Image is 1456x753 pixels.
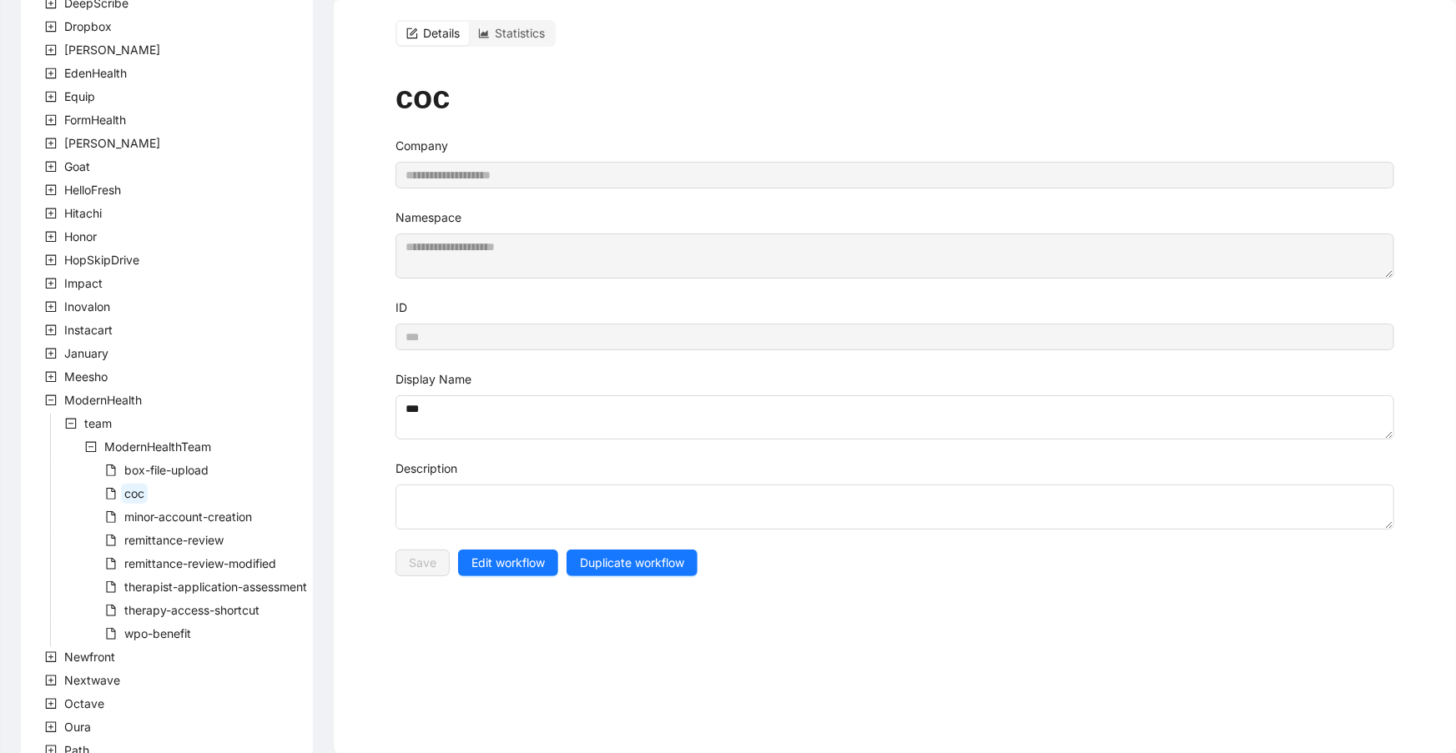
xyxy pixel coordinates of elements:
span: plus-square [45,68,57,79]
span: Inovalon [64,299,110,314]
span: plus-square [45,348,57,359]
span: Meesho [61,367,111,387]
span: remittance-review-modified [124,556,276,570]
textarea: Display Name [395,395,1394,440]
span: plus-square [45,675,57,686]
span: file [105,581,117,593]
label: ID [395,299,407,317]
span: Goat [64,159,90,173]
span: plus-square [45,114,57,126]
button: Duplicate workflow [567,550,698,576]
span: team [84,416,112,430]
span: therapist-application-assessment [124,580,307,594]
span: minus-square [65,418,77,429]
span: EdenHealth [64,66,127,80]
span: Instacart [61,320,116,340]
span: plus-square [45,721,57,733]
span: team [81,414,115,434]
span: Duplicate workflow [580,554,684,572]
span: coc [124,486,144,500]
span: plus-square [45,138,57,149]
textarea: Namespace [395,233,1394,279]
span: January [64,346,108,360]
span: file [105,605,117,616]
span: plus-square [45,301,57,313]
span: Garner [61,133,164,153]
span: ModernHealth [64,393,142,407]
span: area-chart [478,28,490,39]
span: Meesho [64,369,108,384]
span: file [105,464,117,476]
span: Equip [61,87,98,107]
span: Newfront [61,647,118,667]
span: plus-square [45,208,57,219]
span: HelloFresh [61,180,124,200]
span: Instacart [64,323,113,337]
label: Namespace [395,208,461,227]
span: wpo-benefit [124,626,191,640]
span: therapist-application-assessment [121,577,310,597]
span: Edit workflow [471,554,545,572]
span: plus-square [45,231,57,243]
h1: coc [395,78,1394,117]
span: Equip [64,89,95,103]
span: therapy-access-shortcut [121,600,263,620]
span: [PERSON_NAME] [64,136,160,150]
span: file [105,511,117,523]
span: wpo-benefit [121,624,194,644]
span: box-file-upload [121,460,212,480]
span: ModernHealth [61,390,145,410]
span: Details [423,26,460,40]
label: Company [395,137,448,155]
span: Impact [64,276,103,290]
span: file [105,488,117,499]
span: Inovalon [61,297,113,317]
span: Save [409,554,436,572]
span: minor-account-creation [124,510,252,524]
span: Octave [64,696,104,710]
span: remittance-review [121,530,227,550]
span: file [105,558,117,570]
span: minus-square [45,394,57,406]
span: plus-square [45,651,57,663]
label: Description [395,459,457,478]
span: EdenHealth [61,63,130,83]
span: Oura [61,717,94,737]
span: Honor [61,227,100,247]
button: Edit workflow [458,550,558,576]
span: remittance-review-modified [121,554,280,574]
span: Impact [61,274,106,294]
span: box-file-upload [124,463,209,477]
span: minus-square [85,441,97,453]
span: Hitachi [64,206,102,220]
span: coc [121,484,148,504]
span: Nextwave [61,670,123,690]
span: Honor [64,229,97,243]
label: Display Name [395,370,471,389]
span: Dropbox [64,19,112,33]
input: ID [395,324,1394,350]
span: plus-square [45,161,57,173]
span: remittance-review [124,533,224,547]
span: Newfront [64,650,115,664]
span: FormHealth [64,113,126,127]
span: [PERSON_NAME] [64,43,160,57]
span: form [406,28,418,39]
span: plus-square [45,324,57,336]
span: minor-account-creation [121,507,255,527]
span: plus-square [45,698,57,710]
span: HelloFresh [64,183,121,197]
span: Octave [61,694,108,714]
button: Save [395,550,450,576]
span: plus-square [45,91,57,103]
span: Nextwave [64,673,120,687]
span: HopSkipDrive [64,253,139,267]
span: plus-square [45,44,57,56]
span: Dropbox [61,17,115,37]
span: file [105,628,117,640]
span: Statistics [495,26,545,40]
span: file [105,535,117,546]
span: plus-square [45,371,57,383]
span: ModernHealthTeam [101,437,214,457]
span: Hitachi [61,203,105,223]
